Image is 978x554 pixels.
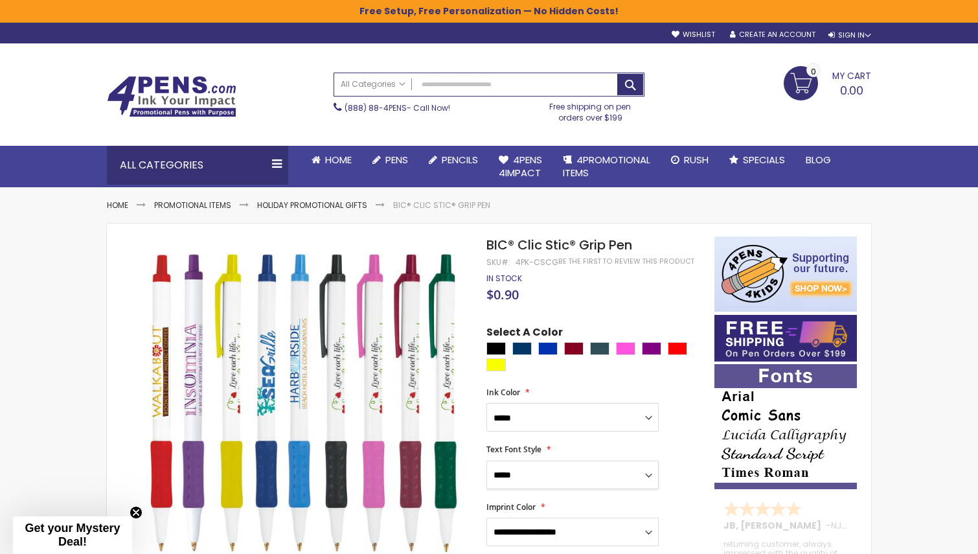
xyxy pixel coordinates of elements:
[301,146,362,174] a: Home
[341,79,405,89] span: All Categories
[616,342,635,355] div: Pink
[486,273,522,284] div: Availability
[486,273,522,284] span: In stock
[486,387,520,398] span: Ink Color
[743,153,785,167] span: Specials
[558,257,694,266] a: Be the first to review this product
[826,519,938,532] span: - ,
[154,200,231,211] a: Promotional Items
[486,325,563,343] span: Select A Color
[107,146,288,185] div: All Categories
[442,153,478,167] span: Pencils
[512,342,532,355] div: Navy Blue
[393,200,490,211] li: BIC® Clic Stic® Grip Pen
[486,342,506,355] div: Black
[486,444,541,455] span: Text Font Style
[552,146,661,188] a: 4PROMOTIONALITEMS
[590,342,609,355] div: Forest Green
[536,97,645,122] div: Free shipping on pen orders over $199
[486,236,632,254] span: BIC® Clic Stic® Grip Pen
[385,153,408,167] span: Pens
[668,342,687,355] div: Red
[345,102,407,113] a: (888) 88-4PENS
[362,146,418,174] a: Pens
[831,519,847,532] span: NJ
[730,30,815,40] a: Create an Account
[811,65,816,78] span: 0
[642,342,661,355] div: Purple
[257,200,367,211] a: Holiday Promotional Gifts
[840,82,863,98] span: 0.00
[107,200,128,211] a: Home
[564,342,584,355] div: Burgundy
[714,364,857,489] img: font-personalization-examples
[325,153,352,167] span: Home
[130,506,142,519] button: Close teaser
[828,30,871,40] div: Sign In
[499,153,542,179] span: 4Pens 4impact
[334,73,412,95] a: All Categories
[486,358,506,371] div: Yellow
[25,522,120,548] span: Get your Mystery Deal!
[13,516,132,554] div: Get your Mystery Deal!Close teaser
[418,146,488,174] a: Pencils
[107,76,236,117] img: 4Pens Custom Pens and Promotional Products
[486,257,510,268] strong: SKU
[488,146,552,188] a: 4Pens4impact
[719,146,795,174] a: Specials
[806,153,831,167] span: Blog
[486,286,519,303] span: $0.90
[345,102,450,113] span: - Call Now!
[538,342,558,355] div: Blue
[714,237,857,312] img: 4pens 4 kids
[723,519,826,532] span: JB, [PERSON_NAME]
[486,502,536,513] span: Imprint Color
[784,66,871,98] a: 0.00 0
[684,153,709,167] span: Rush
[661,146,719,174] a: Rush
[516,257,558,268] div: 4PK-CSCG
[714,315,857,362] img: Free shipping on orders over $199
[672,30,715,40] a: Wishlist
[563,153,650,179] span: 4PROMOTIONAL ITEMS
[795,146,841,174] a: Blog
